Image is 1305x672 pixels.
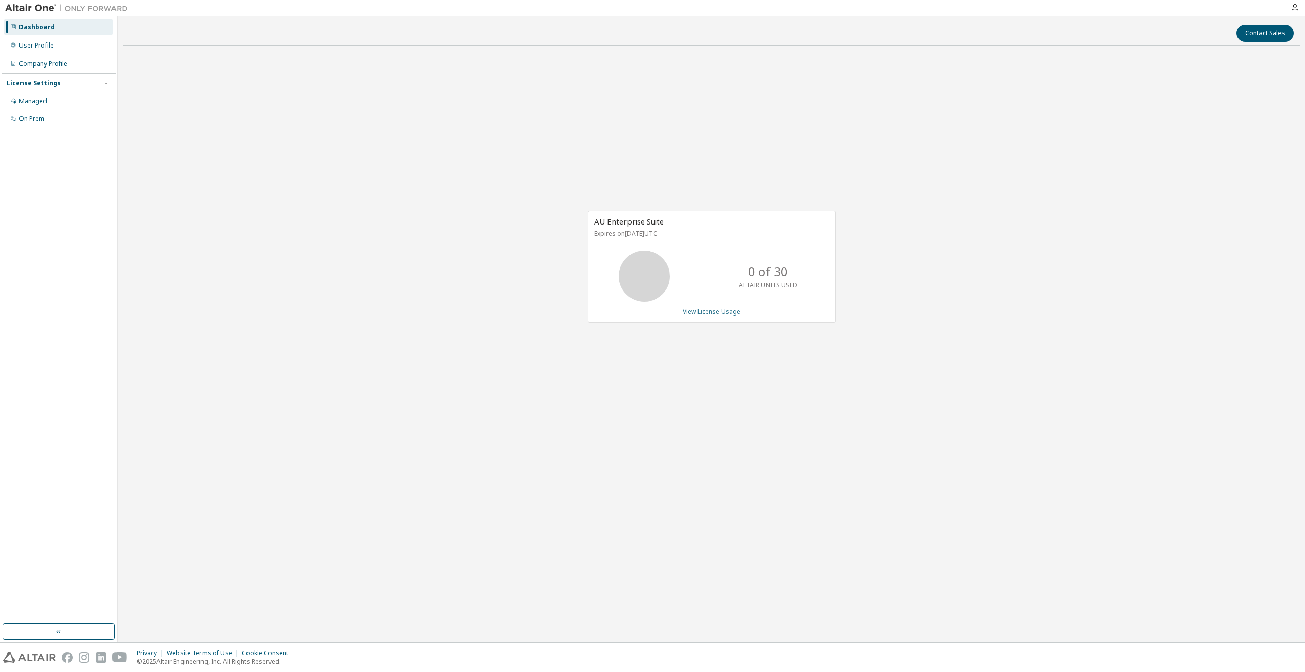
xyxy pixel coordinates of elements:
[19,60,67,68] div: Company Profile
[594,216,664,227] span: AU Enterprise Suite
[1236,25,1294,42] button: Contact Sales
[167,649,242,657] div: Website Terms of Use
[19,97,47,105] div: Managed
[3,652,56,663] img: altair_logo.svg
[683,307,740,316] a: View License Usage
[137,649,167,657] div: Privacy
[96,652,106,663] img: linkedin.svg
[5,3,133,13] img: Altair One
[79,652,89,663] img: instagram.svg
[19,115,44,123] div: On Prem
[739,281,797,289] p: ALTAIR UNITS USED
[62,652,73,663] img: facebook.svg
[19,41,54,50] div: User Profile
[112,652,127,663] img: youtube.svg
[7,79,61,87] div: License Settings
[748,263,788,280] p: 0 of 30
[242,649,295,657] div: Cookie Consent
[594,229,826,238] p: Expires on [DATE] UTC
[137,657,295,666] p: © 2025 Altair Engineering, Inc. All Rights Reserved.
[19,23,55,31] div: Dashboard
